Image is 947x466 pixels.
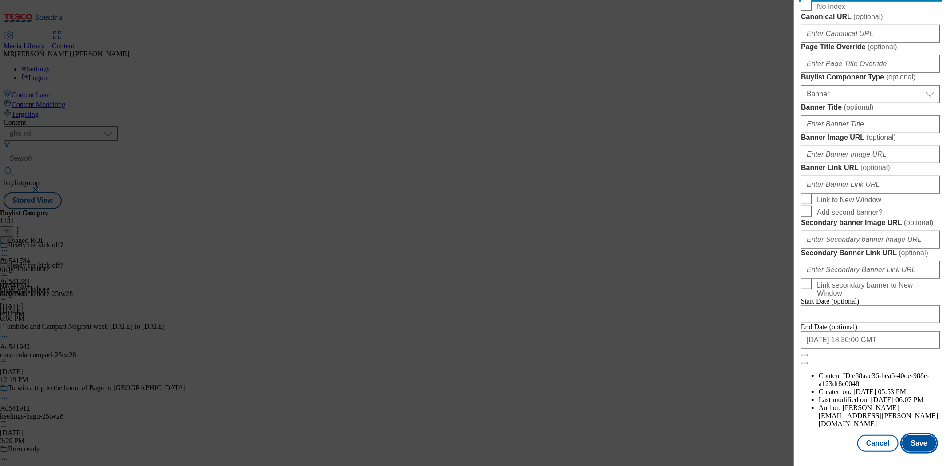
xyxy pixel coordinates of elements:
[819,404,938,427] span: [PERSON_NAME][EMAIL_ADDRESS][PERSON_NAME][DOMAIN_NAME]
[868,43,897,51] span: ( optional )
[899,249,928,257] span: ( optional )
[886,73,916,81] span: ( optional )
[801,331,940,349] input: Enter Date
[801,297,860,305] span: Start Date (optional)
[866,134,896,141] span: ( optional )
[902,435,936,452] button: Save
[801,163,940,172] label: Banner Link URL
[819,372,930,387] span: e88aac36-bea6-40de-988e-a123df8c0048
[853,13,883,20] span: ( optional )
[857,435,898,452] button: Cancel
[801,249,940,257] label: Secondary Banner Link URL
[801,12,940,21] label: Canonical URL
[801,133,940,142] label: Banner Image URL
[817,209,883,217] span: Add second banner?
[860,164,890,171] span: ( optional )
[801,305,940,323] input: Enter Date
[801,115,940,133] input: Enter Banner Title
[801,146,940,163] input: Enter Banner Image URL
[801,261,940,279] input: Enter Secondary Banner Link URL
[817,3,845,11] span: No Index
[801,176,940,194] input: Enter Banner Link URL
[853,388,906,395] span: [DATE] 05:53 PM
[819,388,940,396] li: Created on:
[801,231,940,249] input: Enter Secondary banner Image URL
[801,103,940,112] label: Banner Title
[801,218,940,227] label: Secondary banner Image URL
[819,372,940,388] li: Content ID
[904,219,934,226] span: ( optional )
[801,55,940,73] input: Enter Page Title Override
[801,354,808,356] button: Close
[817,196,881,204] span: Link to New Window
[819,404,940,428] li: Author:
[844,103,874,111] span: ( optional )
[801,73,940,82] label: Buylist Component Type
[871,396,924,403] span: [DATE] 06:07 PM
[817,281,936,297] span: Link secondary banner to New Window
[801,25,940,43] input: Enter Canonical URL
[801,43,940,51] label: Page Title Override
[819,396,940,404] li: Last modified on:
[801,323,857,331] span: End Date (optional)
